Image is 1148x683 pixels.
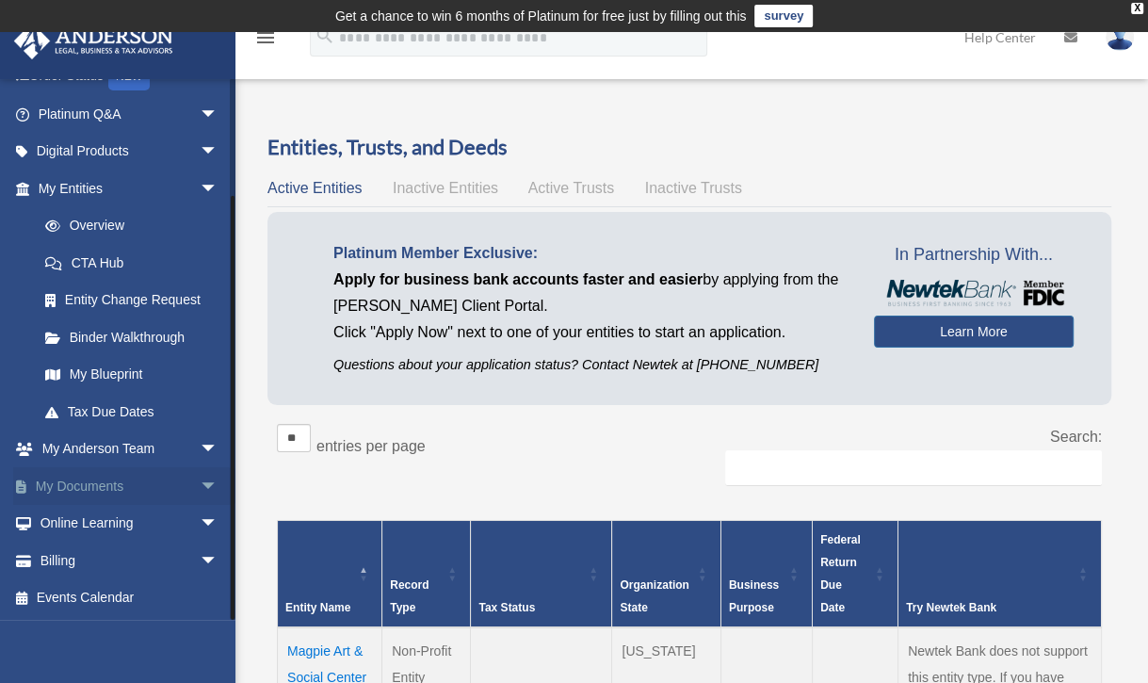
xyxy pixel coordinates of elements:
span: arrow_drop_down [200,95,237,134]
p: by applying from the [PERSON_NAME] Client Portal. [333,267,846,319]
span: Federal Return Due Date [820,533,861,614]
div: Get a chance to win 6 months of Platinum for free just by filling out this [335,5,747,27]
img: NewtekBankLogoSM.png [883,280,1064,306]
span: arrow_drop_down [200,170,237,208]
th: Federal Return Due Date: Activate to sort [812,520,897,627]
a: Online Learningarrow_drop_down [13,505,247,543]
div: close [1131,3,1143,14]
a: My Anderson Teamarrow_drop_down [13,431,247,468]
div: Try Newtek Bank [906,596,1073,619]
a: CTA Hub [26,244,237,282]
th: Record Type: Activate to sort [382,520,471,627]
a: Overview [26,207,228,245]
a: Tax Due Dates [26,393,237,431]
span: Entity Name [285,601,350,614]
th: Tax Status: Activate to sort [471,520,612,627]
a: survey [754,5,813,27]
a: My Entitiesarrow_drop_down [13,170,237,207]
h3: Entities, Trusts, and Deeds [267,133,1111,162]
a: menu [254,33,277,49]
span: Tax Status [478,601,535,614]
a: Learn More [874,316,1074,348]
span: Inactive Trusts [645,180,742,196]
th: Business Purpose: Activate to sort [720,520,812,627]
span: arrow_drop_down [200,505,237,544]
span: Apply for business bank accounts faster and easier [333,271,703,287]
a: Billingarrow_drop_down [13,542,247,579]
span: Record Type [390,578,428,614]
img: User Pic [1106,24,1134,51]
th: Entity Name: Activate to invert sorting [278,520,382,627]
p: Click "Apply Now" next to one of your entities to start an application. [333,319,846,346]
th: Try Newtek Bank : Activate to sort [897,520,1101,627]
a: Entity Change Request [26,282,237,319]
span: Active Trusts [528,180,615,196]
span: Organization State [620,578,688,614]
span: Inactive Entities [393,180,498,196]
p: Questions about your application status? Contact Newtek at [PHONE_NUMBER] [333,353,846,377]
i: search [315,25,335,46]
a: Binder Walkthrough [26,318,237,356]
a: Platinum Q&Aarrow_drop_down [13,95,247,133]
span: In Partnership With... [874,240,1074,270]
img: Anderson Advisors Platinum Portal [8,23,179,59]
a: My Blueprint [26,356,237,394]
span: arrow_drop_down [200,542,237,580]
span: arrow_drop_down [200,431,237,469]
p: Platinum Member Exclusive: [333,240,846,267]
span: Business Purpose [729,578,779,614]
a: Digital Productsarrow_drop_down [13,133,247,171]
th: Organization State: Activate to sort [612,520,720,627]
a: Events Calendar [13,579,247,617]
i: menu [254,26,277,49]
label: entries per page [316,438,426,454]
span: arrow_drop_down [200,467,237,506]
label: Search: [1050,429,1102,445]
span: Active Entities [267,180,362,196]
span: arrow_drop_down [200,133,237,171]
a: My Documentsarrow_drop_down [13,467,247,505]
